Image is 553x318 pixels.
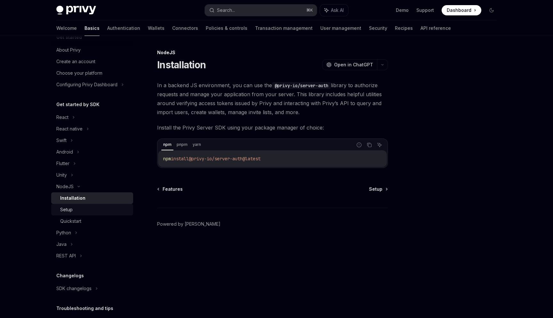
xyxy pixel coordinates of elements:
a: Choose your platform [51,67,133,79]
a: Create an account [51,56,133,67]
h5: Troubleshooting and tips [56,305,113,312]
div: Unity [56,171,67,179]
a: Features [158,186,183,192]
a: Security [369,21,387,36]
span: Features [163,186,183,192]
div: Setup [60,206,73,213]
span: npm [163,156,171,162]
span: ⌘ K [306,8,313,13]
a: Support [416,7,434,13]
a: Setup [369,186,387,192]
a: Wallets [148,21,164,36]
div: Search... [217,6,235,14]
a: Quickstart [51,215,133,227]
div: Android [56,148,73,156]
a: Transaction management [255,21,313,36]
button: Ask AI [375,141,384,149]
span: Open in ChatGPT [334,62,373,68]
a: Powered by [PERSON_NAME] [157,221,220,227]
h1: Installation [157,59,206,71]
div: REST API [56,252,76,260]
div: Java [56,240,67,248]
a: Recipes [395,21,413,36]
a: User management [320,21,361,36]
div: yarn [191,141,203,148]
button: Report incorrect code [355,141,363,149]
div: Swift [56,137,67,144]
span: In a backend JS environment, you can use the library to authorize requests and manage your applic... [157,81,388,117]
span: Install the Privy Server SDK using your package manager of choice: [157,123,388,132]
div: About Privy [56,46,81,54]
code: @privy-io/server-auth [272,82,331,89]
div: Choose your platform [56,69,102,77]
img: dark logo [56,6,96,15]
button: Toggle dark mode [486,5,497,15]
a: Authentication [107,21,140,36]
a: About Privy [51,44,133,56]
button: Ask AI [320,4,348,16]
span: Setup [369,186,382,192]
button: Search...⌘K [205,4,317,16]
a: Demo [396,7,409,13]
a: API reference [421,21,451,36]
a: Basics [84,21,100,36]
div: npm [161,141,173,148]
a: Installation [51,192,133,204]
div: React [56,113,68,121]
div: SDK changelogs [56,285,92,292]
span: @privy-io/server-auth@latest [189,156,260,162]
div: Python [56,229,71,237]
span: Dashboard [447,7,471,13]
div: NodeJS [157,49,388,56]
span: install [171,156,189,162]
div: pnpm [175,141,189,148]
a: Welcome [56,21,77,36]
a: Setup [51,204,133,215]
button: Open in ChatGPT [322,59,377,70]
div: NodeJS [56,183,74,190]
div: Quickstart [60,217,81,225]
div: Installation [60,194,85,202]
h5: Get started by SDK [56,101,100,108]
div: Create an account [56,58,95,65]
div: React native [56,125,83,133]
div: Flutter [56,160,69,167]
a: Connectors [172,21,198,36]
h5: Changelogs [56,272,84,280]
span: Ask AI [331,7,344,13]
button: Copy the contents from the code block [365,141,373,149]
div: Configuring Privy Dashboard [56,81,117,88]
a: Dashboard [442,5,481,15]
a: Policies & controls [206,21,247,36]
